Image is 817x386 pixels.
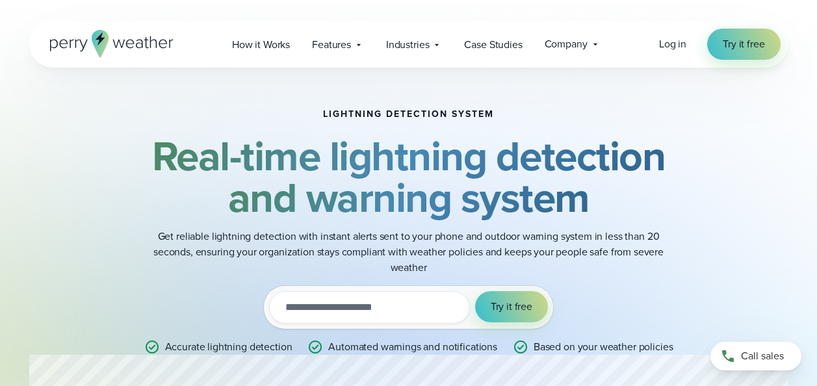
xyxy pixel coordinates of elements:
[464,37,522,53] span: Case Studies
[232,37,290,53] span: How it Works
[165,339,292,355] p: Accurate lightning detection
[534,339,673,355] p: Based on your weather policies
[152,125,666,228] strong: Real-time lightning detection and warning system
[741,348,784,364] span: Call sales
[312,37,351,53] span: Features
[221,31,301,58] a: How it Works
[453,31,533,58] a: Case Studies
[386,37,430,53] span: Industries
[475,291,548,322] button: Try it free
[723,36,764,52] span: Try it free
[707,29,780,60] a: Try it free
[491,299,532,315] span: Try it free
[659,36,686,52] a: Log in
[323,109,494,120] h1: Lightning detection system
[149,229,669,276] p: Get reliable lightning detection with instant alerts sent to your phone and outdoor warning syste...
[545,36,588,52] span: Company
[710,342,801,370] a: Call sales
[328,339,497,355] p: Automated warnings and notifications
[659,36,686,51] span: Log in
